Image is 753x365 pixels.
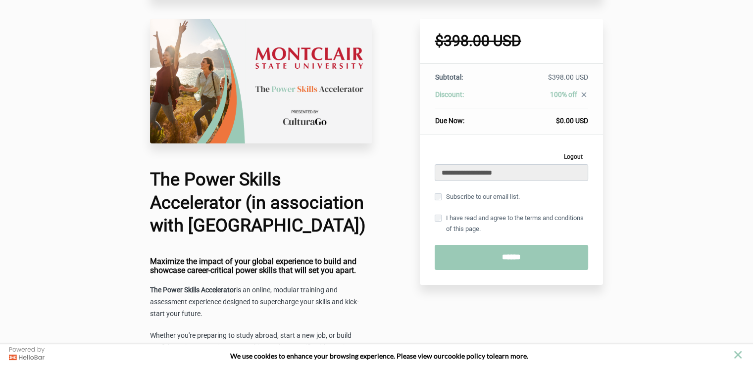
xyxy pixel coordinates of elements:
[150,19,372,143] img: 22c75da-26a4-67b4-fa6d-d7146dedb322_Montclair.png
[732,349,744,361] button: close
[150,284,372,320] p: is an online, modular training and assessment experience designed to supercharge your skills and ...
[435,213,588,234] label: I have read and agree to the terms and conditions of this page.
[500,72,588,90] td: $398.00 USD
[435,34,588,48] h1: $398.00 USD
[556,117,588,125] span: $0.00 USD
[577,91,588,101] a: close
[493,352,528,360] span: learn more.
[150,286,236,294] strong: The Power Skills Accelerator
[435,108,499,126] th: Due Now:
[435,193,442,200] input: Subscribe to our email list.
[230,352,445,360] span: We use cookies to enhance your browsing experience. Please view our
[580,91,588,99] i: close
[150,168,372,237] h1: The Power Skills Accelerator (in association with [GEOGRAPHIC_DATA])
[550,91,577,98] span: 100% off
[487,352,493,360] strong: to
[435,90,499,108] th: Discount:
[150,257,372,274] h4: Maximize the impact of your global experience to build and showcase career-critical power skills ...
[435,73,462,81] span: Subtotal:
[445,352,485,360] a: cookie policy
[435,215,442,222] input: I have read and agree to the terms and conditions of this page.
[558,149,588,164] a: Logout
[435,191,519,202] label: Subscribe to our email list.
